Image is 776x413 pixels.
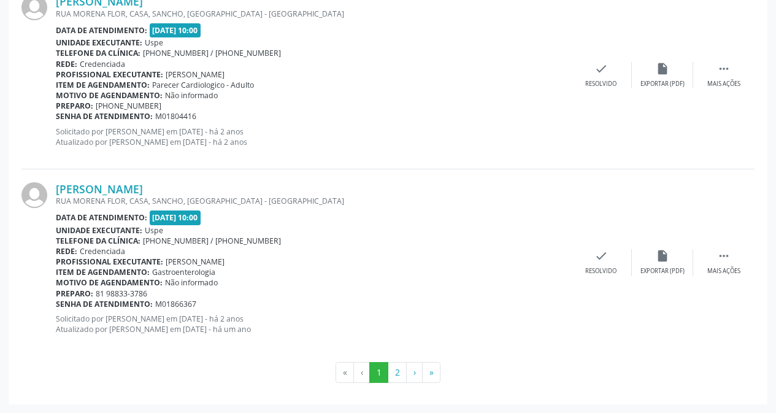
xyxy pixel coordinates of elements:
[56,267,150,277] b: Item de agendamento:
[150,23,201,37] span: [DATE] 10:00
[155,299,196,309] span: M01866367
[56,37,142,48] b: Unidade executante:
[656,249,669,263] i: insert_drive_file
[56,236,140,246] b: Telefone da clínica:
[56,257,163,267] b: Profissional executante:
[56,9,570,19] div: RUA MORENA FLOR, CASA, SANCHO, [GEOGRAPHIC_DATA] - [GEOGRAPHIC_DATA]
[165,90,218,101] span: Não informado
[56,246,77,257] b: Rede:
[707,80,740,88] div: Mais ações
[56,90,163,101] b: Motivo de agendamento:
[56,69,163,80] b: Profissional executante:
[422,362,440,383] button: Go to last page
[166,69,225,80] span: [PERSON_NAME]
[585,267,617,276] div: Resolvido
[96,288,147,299] span: 81 98833-3786
[56,277,163,288] b: Motivo de agendamento:
[56,48,140,58] b: Telefone da clínica:
[21,362,755,383] ul: Pagination
[150,210,201,225] span: [DATE] 10:00
[388,362,407,383] button: Go to page 2
[152,267,215,277] span: Gastroenterologia
[145,37,163,48] span: Uspe
[594,62,608,75] i: check
[56,225,142,236] b: Unidade executante:
[143,236,281,246] span: [PHONE_NUMBER] / [PHONE_NUMBER]
[56,126,570,147] p: Solicitado por [PERSON_NAME] em [DATE] - há 2 anos Atualizado por [PERSON_NAME] em [DATE] - há 2 ...
[56,288,93,299] b: Preparo:
[80,59,125,69] span: Credenciada
[594,249,608,263] i: check
[80,246,125,257] span: Credenciada
[56,101,93,111] b: Preparo:
[717,62,731,75] i: 
[145,225,163,236] span: Uspe
[56,299,153,309] b: Senha de atendimento:
[56,80,150,90] b: Item de agendamento:
[165,277,218,288] span: Não informado
[640,267,685,276] div: Exportar (PDF)
[56,59,77,69] b: Rede:
[56,212,147,223] b: Data de atendimento:
[152,80,254,90] span: Parecer Cardiologico - Adulto
[406,362,423,383] button: Go to next page
[640,80,685,88] div: Exportar (PDF)
[56,182,143,196] a: [PERSON_NAME]
[56,196,570,206] div: RUA MORENA FLOR, CASA, SANCHO, [GEOGRAPHIC_DATA] - [GEOGRAPHIC_DATA]
[369,362,388,383] button: Go to page 1
[585,80,617,88] div: Resolvido
[166,257,225,267] span: [PERSON_NAME]
[717,249,731,263] i: 
[656,62,669,75] i: insert_drive_file
[56,314,570,334] p: Solicitado por [PERSON_NAME] em [DATE] - há 2 anos Atualizado por [PERSON_NAME] em [DATE] - há um...
[96,101,161,111] span: [PHONE_NUMBER]
[56,111,153,122] b: Senha de atendimento:
[707,267,740,276] div: Mais ações
[155,111,196,122] span: M01804416
[56,25,147,36] b: Data de atendimento:
[21,182,47,208] img: img
[143,48,281,58] span: [PHONE_NUMBER] / [PHONE_NUMBER]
